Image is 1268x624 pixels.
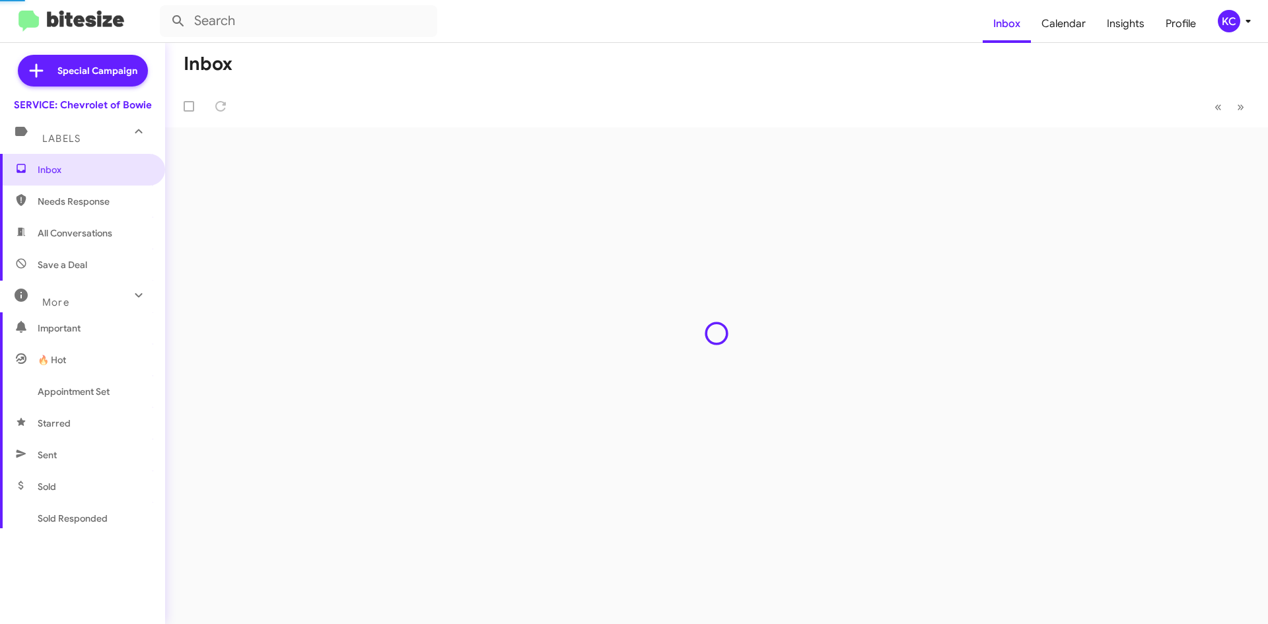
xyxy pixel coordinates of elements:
[1155,5,1207,43] a: Profile
[42,296,69,308] span: More
[38,417,71,430] span: Starred
[38,448,57,462] span: Sent
[1237,98,1244,115] span: »
[38,385,110,398] span: Appointment Set
[14,98,152,112] div: SERVICE: Chevrolet of Bowie
[1207,93,1230,120] button: Previous
[160,5,437,37] input: Search
[1207,10,1253,32] button: KC
[1031,5,1096,43] a: Calendar
[57,64,137,77] span: Special Campaign
[983,5,1031,43] a: Inbox
[1229,93,1252,120] button: Next
[38,480,56,493] span: Sold
[38,258,87,271] span: Save a Deal
[184,53,232,75] h1: Inbox
[38,226,112,240] span: All Conversations
[1096,5,1155,43] a: Insights
[38,512,108,525] span: Sold Responded
[38,163,150,176] span: Inbox
[1218,10,1240,32] div: KC
[42,133,81,145] span: Labels
[1207,93,1252,120] nav: Page navigation example
[38,195,150,208] span: Needs Response
[38,353,66,366] span: 🔥 Hot
[18,55,148,87] a: Special Campaign
[38,322,150,335] span: Important
[1215,98,1222,115] span: «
